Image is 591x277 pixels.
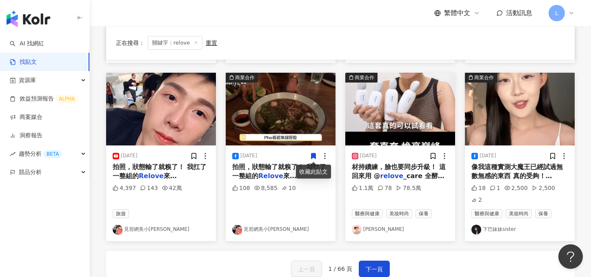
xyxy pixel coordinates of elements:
[471,163,563,180] span: 像我這種實測大魔王已經試過無數無感的東西 真的受夠！
[506,9,532,17] span: 活動訊息
[532,184,555,192] div: 2,500
[10,132,42,140] a: 洞察報告
[471,209,502,218] span: 醫療與健康
[140,184,158,192] div: 143
[235,74,255,82] div: 商業合作
[43,150,62,158] div: BETA
[480,152,496,159] div: [DATE]
[380,172,404,180] mark: relove
[352,225,449,235] a: KOL Avatar[PERSON_NAME]
[148,36,202,50] span: 關鍵字：relove
[121,152,138,159] div: [DATE]
[113,163,207,180] span: 拍照，狀態輸了就糗了！ 我扛了一整組的
[10,95,78,103] a: 效益預測報告ALPHA
[396,184,421,192] div: 78.5萬
[465,73,575,145] div: post-image商業合作
[113,184,136,192] div: 4,397
[352,209,383,218] span: 醫療與健康
[555,9,558,18] span: L
[226,73,335,145] div: post-image商業合作
[506,209,532,218] span: 美妝時尚
[352,172,444,189] span: _care 全酵肌泌全系列保
[471,184,486,192] div: 18
[240,152,257,159] div: [DATE]
[490,184,500,192] div: 1
[386,209,412,218] span: 美妝時尚
[296,165,331,179] div: 收藏此貼文
[206,40,217,46] div: 重置
[113,225,209,235] a: KOL Avatar見習網美小[PERSON_NAME]
[258,172,283,180] mark: Relove
[352,225,362,235] img: KOL Avatar
[345,73,455,145] div: post-image商業合作
[355,74,374,82] div: 商業合作
[352,184,373,192] div: 1.1萬
[329,266,353,272] span: 1 / 66 頁
[113,225,122,235] img: KOL Avatar
[254,184,278,192] div: 8,585
[232,225,329,235] a: KOL Avatar見習網美小[PERSON_NAME]
[162,184,182,192] div: 42萬
[471,196,482,204] div: 2
[10,58,37,66] a: 找貼文
[113,209,129,218] span: 旅遊
[465,73,575,145] img: post-image
[226,73,335,145] img: post-image
[106,73,216,145] img: post-image
[535,209,551,218] span: 保養
[444,9,470,18] span: 繁體中文
[19,71,36,89] span: 資源庫
[291,261,322,277] button: 上一頁
[360,152,377,159] div: [DATE]
[345,73,455,145] img: post-image
[232,225,242,235] img: KOL Avatar
[504,184,528,192] div: 2,500
[10,113,42,121] a: 商案媒合
[352,163,446,180] span: 材持續練，臉也要同步升級！ 這回來用 @
[415,209,432,218] span: 保養
[471,225,568,235] a: KOL Avatar下巴妹妹sister
[139,172,164,180] mark: Relove
[471,225,481,235] img: KOL Avatar
[232,163,326,180] span: 拍照，狀態輸了就糗了！ 我扛了一整組的
[19,145,62,163] span: 趨勢分析
[116,40,144,46] span: 正在搜尋 ：
[378,184,392,192] div: 78
[558,244,583,269] iframe: Help Scout Beacon - Open
[10,151,16,157] span: rise
[474,74,494,82] div: 商業合作
[10,40,44,48] a: searchAI 找網紅
[232,184,250,192] div: 108
[19,163,42,181] span: 競品分析
[282,184,296,192] div: 10
[359,261,390,277] button: 下一頁
[7,11,50,27] img: logo
[366,264,383,274] span: 下一頁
